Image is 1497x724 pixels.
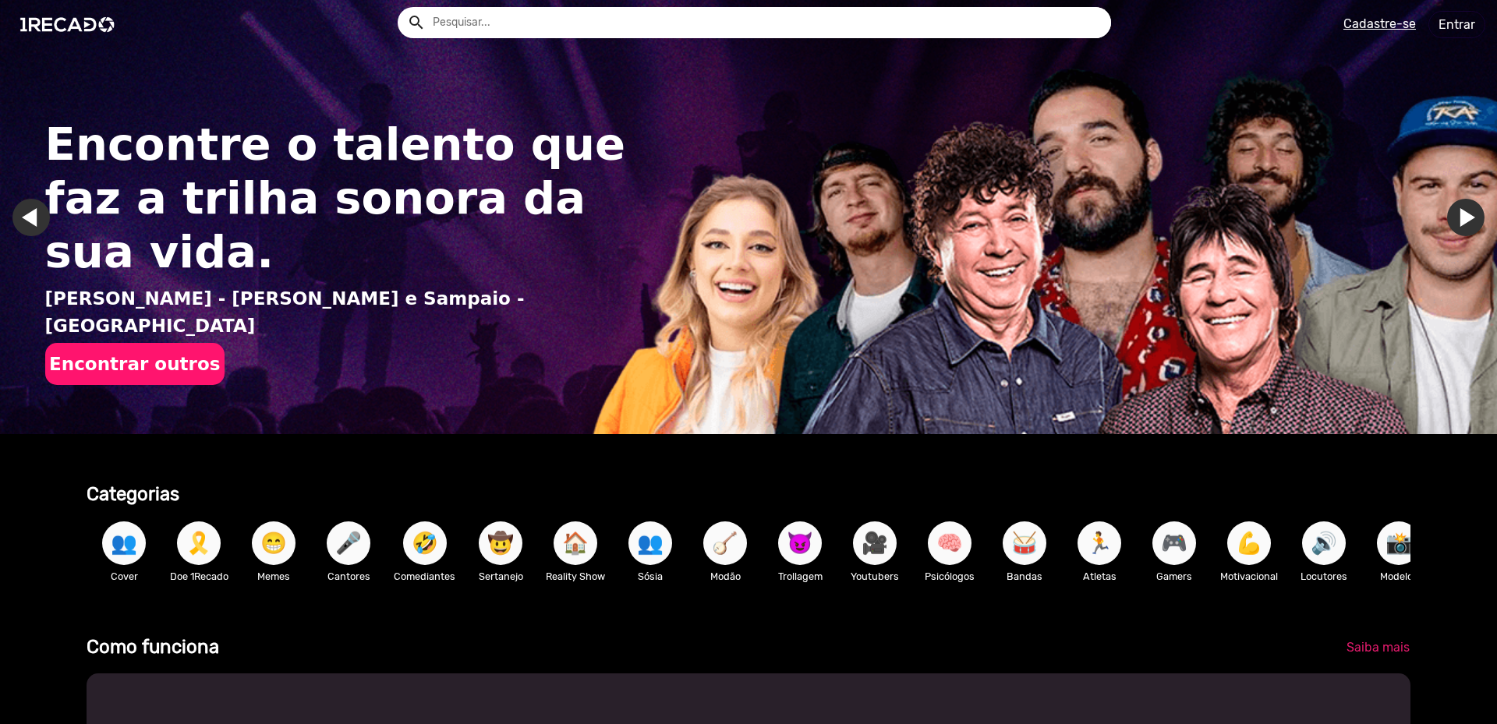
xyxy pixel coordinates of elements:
[479,521,522,565] button: 🤠
[45,118,644,279] h1: Encontre o talento que faz a trilha sonora da sua vida.
[562,521,589,565] span: 🏠
[936,521,963,565] span: 🧠
[1347,640,1410,655] span: Saiba mais
[546,569,605,584] p: Reality Show
[87,483,179,505] b: Categorias
[94,569,154,584] p: Cover
[1145,569,1204,584] p: Gamers
[1302,521,1346,565] button: 🔊
[1334,634,1422,662] a: Saiba mais
[1078,521,1121,565] button: 🏃
[1369,569,1428,584] p: Modelos
[703,521,747,565] button: 🪕
[319,569,378,584] p: Cantores
[1447,199,1485,236] a: Ir para o próximo slide
[637,521,664,565] span: 👥
[554,521,597,565] button: 🏠
[412,521,438,565] span: 🤣
[327,521,370,565] button: 🎤
[778,521,822,565] button: 😈
[45,343,225,385] button: Encontrar outros
[111,521,137,565] span: 👥
[1294,569,1354,584] p: Locutores
[252,521,296,565] button: 😁
[1386,521,1412,565] span: 📸
[260,521,287,565] span: 😁
[487,521,514,565] span: 🤠
[421,7,1111,38] input: Pesquisar...
[920,569,979,584] p: Psicólogos
[45,285,644,339] p: [PERSON_NAME] - [PERSON_NAME] e Sampaio - [GEOGRAPHIC_DATA]
[628,521,672,565] button: 👥
[12,199,50,236] a: Ir para o último slide
[845,569,904,584] p: Youtubers
[928,521,971,565] button: 🧠
[1311,521,1337,565] span: 🔊
[471,569,530,584] p: Sertanejo
[853,521,897,565] button: 🎥
[177,521,221,565] button: 🎗️
[1161,521,1187,565] span: 🎮
[695,569,755,584] p: Modão
[102,521,146,565] button: 👥
[1011,521,1038,565] span: 🥁
[1227,521,1271,565] button: 💪
[169,569,228,584] p: Doe 1Recado
[1236,521,1262,565] span: 💪
[403,521,447,565] button: 🤣
[1377,521,1421,565] button: 📸
[402,8,429,35] button: Example home icon
[787,521,813,565] span: 😈
[995,569,1054,584] p: Bandas
[1343,16,1416,31] u: Cadastre-se
[1070,569,1129,584] p: Atletas
[244,569,303,584] p: Memes
[621,569,680,584] p: Sósia
[186,521,212,565] span: 🎗️
[1219,569,1279,584] p: Motivacional
[1003,521,1046,565] button: 🥁
[394,569,455,584] p: Comediantes
[1428,11,1485,38] a: Entrar
[862,521,888,565] span: 🎥
[407,13,426,32] mat-icon: Example home icon
[1152,521,1196,565] button: 🎮
[1086,521,1113,565] span: 🏃
[712,521,738,565] span: 🪕
[335,521,362,565] span: 🎤
[770,569,830,584] p: Trollagem
[87,636,219,658] b: Como funciona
